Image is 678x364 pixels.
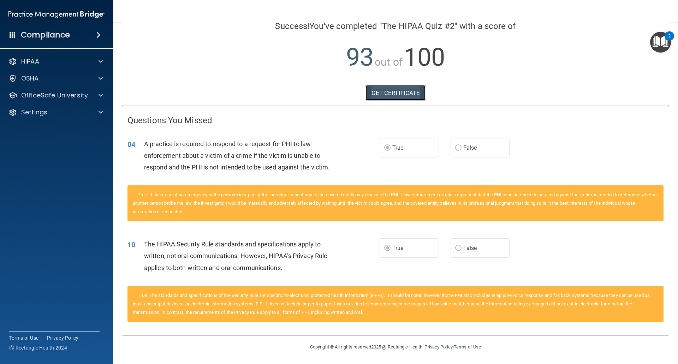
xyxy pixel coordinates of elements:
[392,144,403,151] span: True
[144,240,327,271] span: The HIPAA Security Rule standards and specifications apply to written, not oral communications. H...
[144,140,330,171] span: A practice is required to respond to a request for PHI to law enforcement about a victim of a cri...
[127,140,135,149] span: 04
[21,30,70,40] h4: Compliance
[463,144,477,151] span: False
[8,57,103,66] a: HIPAA
[455,246,462,251] input: False
[21,74,39,83] p: OSHA
[275,21,309,31] span: Success!
[668,36,671,45] div: 2
[133,192,658,214] span: True. If, because of an emergency or the person’s incapacity, the individual cannot agree, the co...
[346,43,374,72] span: 93
[21,108,47,117] p: Settings
[424,344,452,350] a: Privacy Policy
[133,293,650,315] span: True. The standards and specifications of the Security Rule are specific to electronic protected ...
[8,7,105,22] img: PMB logo
[392,245,403,251] span: True
[127,116,664,125] h4: Questions You Missed
[382,21,454,31] span: The HIPAA Quiz #2
[375,56,403,68] span: out of
[21,91,88,100] p: OfficeSafe University
[8,91,103,100] a: OfficeSafe University
[8,108,103,117] a: Settings
[127,240,135,249] span: 10
[21,57,39,66] p: HIPAA
[9,344,67,351] span: Ⓒ Rectangle Health 2024
[365,85,426,101] a: GET CERTIFICATE
[643,315,670,342] iframe: Drift Widget Chat Controller
[267,336,524,358] div: Copyright © All rights reserved 2025 @ Rectangle Health | |
[47,334,79,341] a: Privacy Policy
[404,43,445,72] span: 100
[384,145,391,151] input: True
[9,334,38,341] a: Terms of Use
[384,246,391,251] input: True
[650,32,671,53] button: Open Resource Center, 2 new notifications
[455,145,462,151] input: False
[127,22,664,31] h4: You've completed " " with a score of
[8,74,103,83] a: OSHA
[463,245,477,251] span: False
[454,344,481,350] a: Terms of Use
